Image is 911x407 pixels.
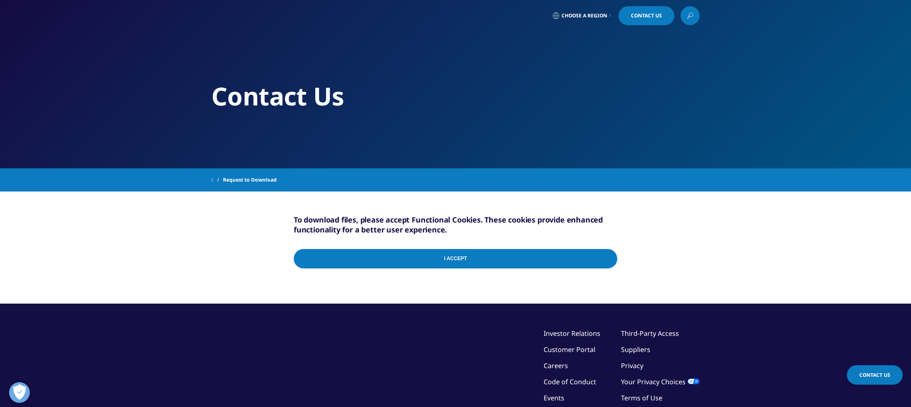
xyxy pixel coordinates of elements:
[619,6,674,25] a: Contact Us
[621,393,662,402] a: Terms of Use
[621,345,650,354] a: Suppliers
[9,382,30,403] button: Open Preferences
[294,249,617,268] input: I Accept
[544,329,600,338] a: Investor Relations
[631,13,662,18] span: Contact Us
[294,215,617,235] h5: To download files, please accept Functional Cookies. These cookies provide enhanced functionality...
[621,377,700,386] a: Your Privacy Choices
[544,361,568,370] a: Careers
[544,377,596,386] a: Code of Conduct
[847,365,903,385] a: Contact Us
[223,172,277,187] span: Request to Download
[544,393,564,402] a: Events
[544,345,595,354] a: Customer Portal
[621,329,679,338] a: Third-Party Access
[859,371,890,378] span: Contact Us
[621,361,643,370] a: Privacy
[211,81,700,112] h2: Contact Us
[561,12,607,19] span: Choose a Region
